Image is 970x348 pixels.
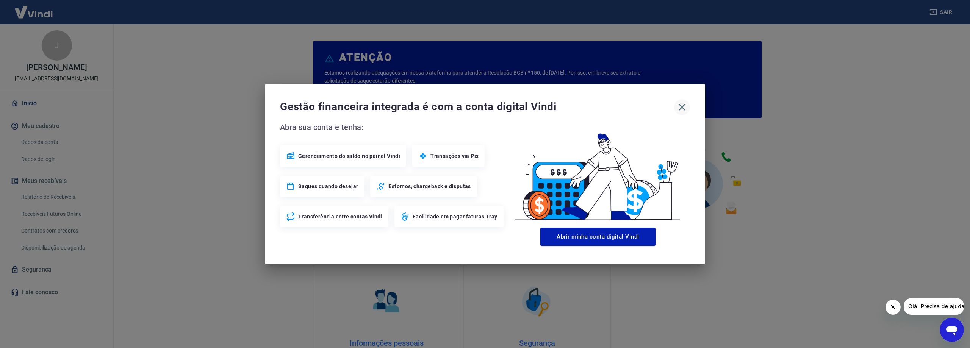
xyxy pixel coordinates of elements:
[430,152,479,160] span: Transações via Pix
[506,121,690,225] img: Good Billing
[886,300,901,315] iframe: Close message
[540,228,656,246] button: Abrir minha conta digital Vindi
[940,318,964,342] iframe: Button to launch messaging window
[298,183,358,190] span: Saques quando desejar
[388,183,471,190] span: Estornos, chargeback e disputas
[5,5,64,11] span: Olá! Precisa de ajuda?
[298,152,400,160] span: Gerenciamento do saldo no painel Vindi
[298,213,382,220] span: Transferência entre contas Vindi
[413,213,498,220] span: Facilidade em pagar faturas Tray
[280,99,674,114] span: Gestão financeira integrada é com a conta digital Vindi
[280,121,506,133] span: Abra sua conta e tenha:
[904,298,964,315] iframe: Message from company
